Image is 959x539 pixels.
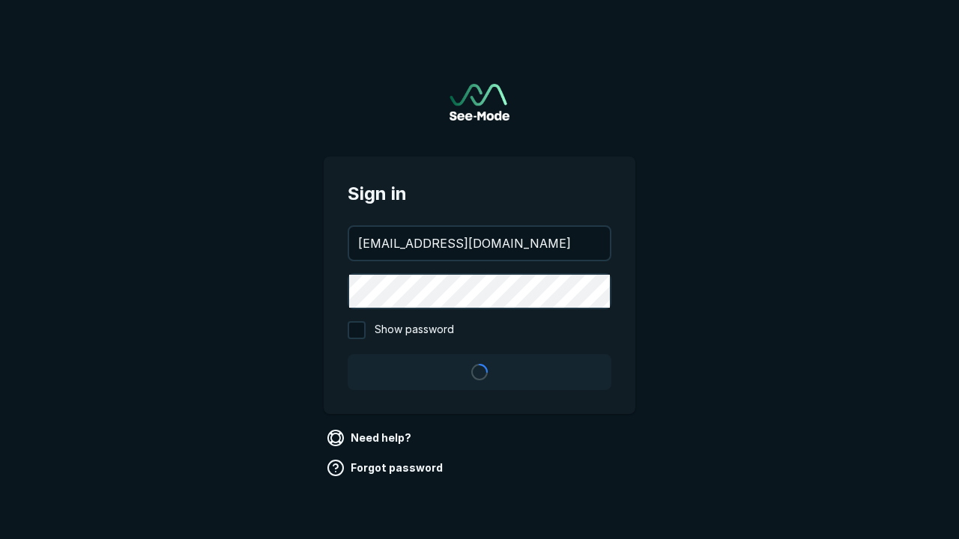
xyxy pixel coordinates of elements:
a: Need help? [324,426,417,450]
a: Forgot password [324,456,449,480]
span: Sign in [348,180,611,207]
a: Go to sign in [450,84,509,121]
img: See-Mode Logo [450,84,509,121]
span: Show password [375,321,454,339]
input: your@email.com [349,227,610,260]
